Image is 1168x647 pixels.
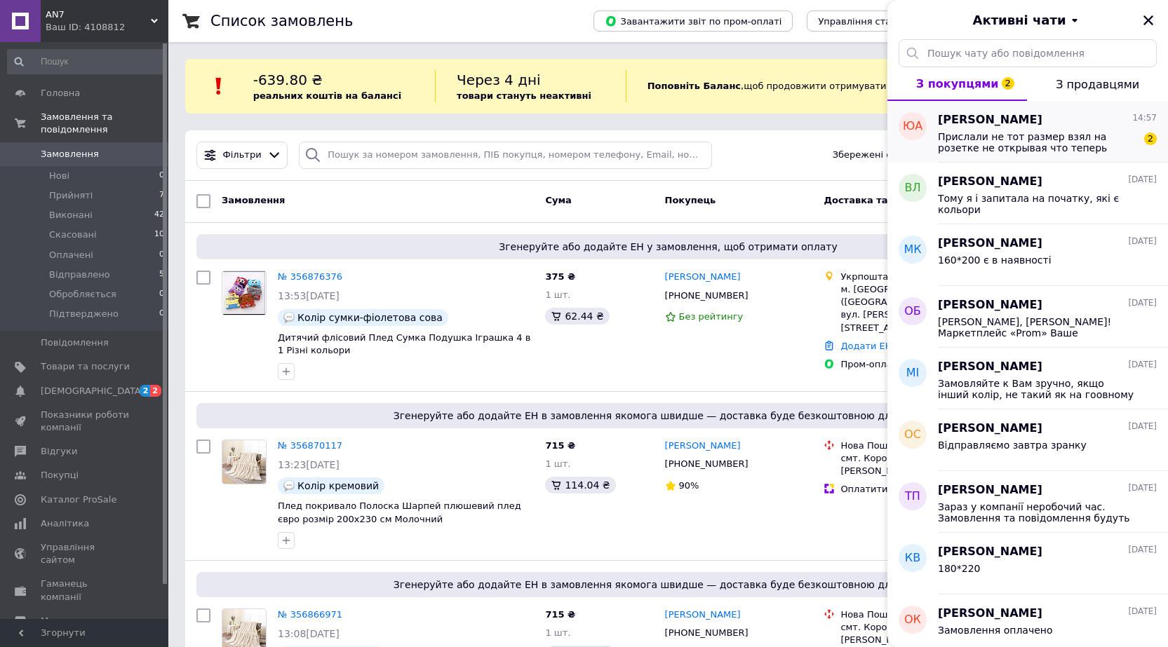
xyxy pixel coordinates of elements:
[278,332,530,356] span: Дитячий флісовий Плед Сумка Подушка Іграшка 4 в 1 Різні кольори
[41,469,79,482] span: Покупці
[545,477,615,493] div: 114.04 ₴
[904,242,921,258] span: МК
[210,13,353,29] h1: Список замовлень
[545,458,570,469] span: 1 шт.
[159,189,164,202] span: 7
[1002,77,1014,90] span: 2
[46,8,151,21] span: AN7
[41,336,109,349] span: Повідомлення
[938,236,1042,252] span: [PERSON_NAME]
[222,440,267,484] a: Фото товару
[208,76,229,97] img: :exclamation:
[938,174,1042,190] span: [PERSON_NAME]
[906,365,920,381] span: МІ
[253,90,402,101] b: реальних коштів на балансі
[807,11,937,32] button: Управління статусами
[899,39,1157,67] input: Пошук чату або повідомлення
[49,288,116,301] span: Обробляється
[605,15,781,27] span: Завантажити звіт по пром-оплаті
[840,608,1003,621] div: Нова Пошта
[905,550,920,566] span: КВ
[904,612,921,628] span: ОК
[41,493,116,506] span: Каталог ProSale
[938,482,1042,498] span: [PERSON_NAME]
[46,21,168,34] div: Ваш ID: 4108812
[1128,544,1157,556] span: [DATE]
[1056,78,1139,91] span: З продавцями
[545,440,575,451] span: 715 ₴
[283,312,295,323] img: :speech_balloon:
[938,378,1137,400] span: Замовляйте к Вам зручно, якщо інший колір, не такий як на гоовному фото, то колір вкажіть в комен...
[49,209,93,222] span: Виконані
[887,286,1168,348] button: ОБ[PERSON_NAME][DATE][PERSON_NAME], [PERSON_NAME]! Маркетплейс «Prom» Ваше Замовлення: Плед покри...
[662,455,751,473] div: [PHONE_NUMBER]
[679,311,744,322] span: Без рейтингу
[904,180,920,196] span: ВЛ
[150,385,161,397] span: 2
[1128,297,1157,309] span: [DATE]
[1144,132,1157,145] span: 2
[41,360,130,373] span: Товари та послуги
[253,71,323,88] span: -639.80 ₴
[905,489,920,505] span: Тп
[840,440,1003,452] div: Нова Пошта
[41,615,76,627] span: Маркет
[887,533,1168,594] button: КВ[PERSON_NAME][DATE]180*220
[972,11,1066,29] span: Активні чати
[938,606,1042,622] span: [PERSON_NAME]
[647,81,741,91] b: Поповніть Баланс
[938,544,1042,560] span: [PERSON_NAME]
[662,287,751,305] div: [PHONE_NUMBER]
[887,67,1027,101] button: З покупцями2
[7,49,166,74] input: Пошук
[887,163,1168,224] button: ВЛ[PERSON_NAME][DATE]Тому я і запитала на початку, які є кольори
[1132,112,1157,124] span: 14:57
[283,480,295,491] img: :speech_balloon:
[278,271,342,282] a: № 356876376
[297,312,443,323] span: Колір сумки-фіолетова сова
[662,624,751,642] div: [PHONE_NUMBER]
[278,500,521,524] a: Плед покривало Полоска Шарпей плюшевий плед євро розмір 200х230 см Молочний
[278,290,340,301] span: 13:53[DATE]
[457,90,591,101] b: товари стануть неактивні
[938,359,1042,375] span: [PERSON_NAME]
[222,195,285,205] span: Замовлення
[297,480,379,491] span: Колір кремовий
[938,316,1137,339] span: [PERSON_NAME], [PERSON_NAME]! Маркетплейс «Prom» Ваше Замовлення: Плед покривало на ліжко Полоска...
[887,409,1168,471] button: ОС[PERSON_NAME][DATE]Відправляємо завтра зранку
[938,421,1042,437] span: [PERSON_NAME]
[840,283,1003,334] div: м. [GEOGRAPHIC_DATA] ([GEOGRAPHIC_DATA].), 18024, вул. [PERSON_NAME][STREET_ADDRESS]
[49,189,93,202] span: Прийняті
[159,288,164,301] span: 0
[154,229,164,241] span: 10
[545,627,570,638] span: 1 шт.
[1128,421,1157,433] span: [DATE]
[1128,482,1157,494] span: [DATE]
[159,249,164,261] span: 0
[938,440,1087,451] span: Відправляємо завтра зранку
[299,142,712,169] input: Пошук за номером замовлення, ПІБ покупця, номером телефону, Email, номером накладної
[824,195,927,205] span: Доставка та оплата
[593,11,793,32] button: Завантажити звіт по пром-оплаті
[1128,359,1157,371] span: [DATE]
[665,440,741,453] a: [PERSON_NAME]
[840,483,1003,496] div: Оплатити частинами
[223,149,262,162] span: Фільтри
[278,459,340,470] span: 13:23[DATE]
[1140,12,1157,29] button: Закрити
[1128,236,1157,247] span: [DATE]
[840,271,1003,283] div: Укрпошта
[840,358,1003,371] div: Пром-оплата
[679,480,699,491] span: 90%
[49,268,110,281] span: Відправлено
[41,148,99,161] span: Замовлення
[927,11,1129,29] button: Активні чати
[202,240,1134,254] span: Згенеруйте або додайте ЕН у замовлення, щоб отримати оплату
[1128,606,1157,618] span: [DATE]
[159,268,164,281] span: 5
[278,609,342,620] a: № 356866971
[41,87,80,100] span: Головна
[938,254,1052,266] span: 160*200 є в наявності
[938,625,1053,636] span: Замовлення оплачено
